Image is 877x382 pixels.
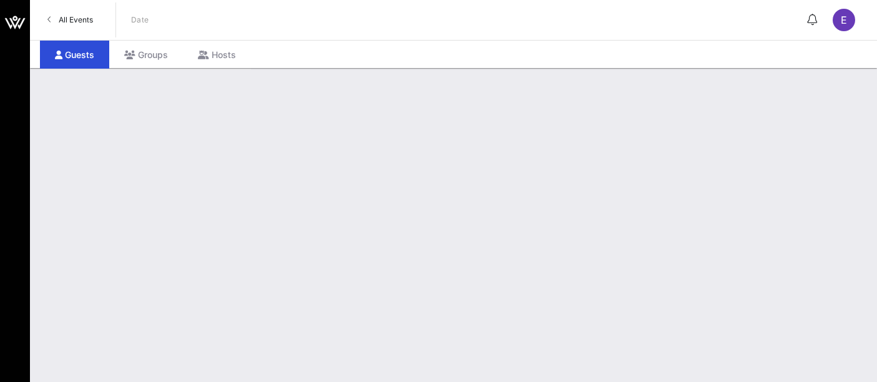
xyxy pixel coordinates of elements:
div: Groups [109,41,183,69]
span: E [841,14,847,26]
div: Hosts [183,41,251,69]
p: Date [131,14,149,26]
span: All Events [59,15,93,24]
a: All Events [40,10,100,30]
div: E [833,9,855,31]
div: Guests [40,41,109,69]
